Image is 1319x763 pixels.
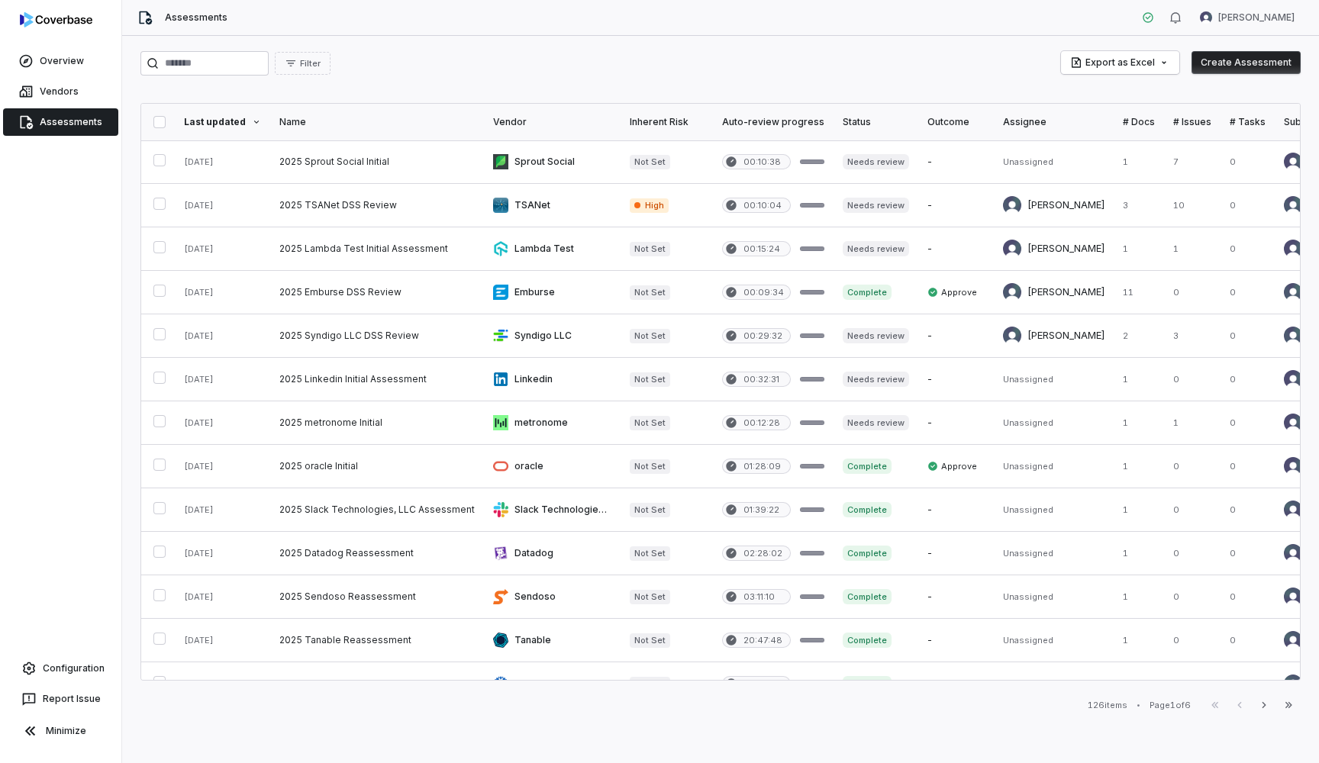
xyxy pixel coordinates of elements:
[918,488,994,532] td: -
[6,685,115,713] button: Report Issue
[1284,196,1302,214] img: Rachelle Guli avatar
[279,116,475,128] div: Name
[1284,283,1302,301] img: Rachelle Guli avatar
[1192,51,1301,74] button: Create Assessment
[184,116,261,128] div: Last updated
[843,116,909,128] div: Status
[918,227,994,271] td: -
[1284,240,1302,258] img: Garima Dhaundiyal avatar
[20,12,92,27] img: logo-D7KZi-bG.svg
[1284,414,1302,432] img: Garima Dhaundiyal avatar
[1003,196,1021,214] img: Rachelle Guli avatar
[1061,51,1179,74] button: Export as Excel
[1003,240,1021,258] img: Garima Dhaundiyal avatar
[1284,674,1302,693] img: Prateek Paliwal avatar
[40,85,79,98] span: Vendors
[1173,116,1211,128] div: # Issues
[1003,327,1021,345] img: Rachelle Guli avatar
[630,116,704,128] div: Inherent Risk
[275,52,331,75] button: Filter
[1137,700,1140,710] div: •
[918,140,994,184] td: -
[6,655,115,682] a: Configuration
[918,619,994,662] td: -
[918,532,994,575] td: -
[918,401,994,445] td: -
[1200,11,1212,24] img: Garima Dhaundiyal avatar
[1284,588,1302,606] img: Prateek Paliwal avatar
[1088,700,1127,711] div: 126 items
[40,55,84,67] span: Overview
[6,716,115,746] button: Minimize
[1003,283,1021,301] img: Rachelle Guli avatar
[918,662,994,706] td: -
[46,725,86,737] span: Minimize
[1218,11,1295,24] span: [PERSON_NAME]
[1284,501,1302,519] img: Prateek Paliwal avatar
[43,662,105,674] span: Configuration
[1284,544,1302,562] img: Prateek Paliwal avatar
[927,116,985,128] div: Outcome
[1230,116,1266,128] div: # Tasks
[1191,6,1304,29] button: Garima Dhaundiyal avatar[PERSON_NAME]
[918,184,994,227] td: -
[1284,631,1302,649] img: Prateek Paliwal avatar
[3,47,118,75] a: Overview
[1284,327,1302,345] img: Rachelle Guli avatar
[722,116,824,128] div: Auto-review progress
[1284,370,1302,388] img: Garima Dhaundiyal avatar
[1284,153,1302,171] img: Garima Dhaundiyal avatar
[493,116,611,128] div: Vendor
[40,116,102,128] span: Assessments
[1123,116,1155,128] div: # Docs
[1150,700,1191,711] div: Page 1 of 6
[1003,116,1105,128] div: Assignee
[1284,457,1302,475] img: Garima Dhaundiyal avatar
[3,108,118,136] a: Assessments
[918,358,994,401] td: -
[165,11,227,24] span: Assessments
[300,58,321,69] span: Filter
[918,314,994,358] td: -
[918,575,994,619] td: -
[43,693,101,705] span: Report Issue
[3,78,118,105] a: Vendors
